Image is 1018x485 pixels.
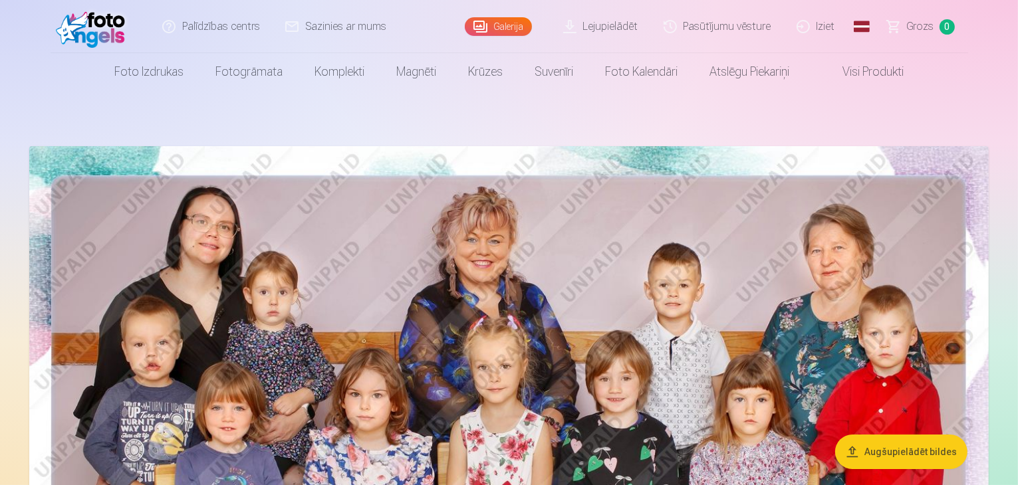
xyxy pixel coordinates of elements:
a: Galerija [465,17,532,36]
img: /fa1 [56,5,132,48]
a: Komplekti [299,53,380,90]
a: Krūzes [452,53,519,90]
a: Magnēti [380,53,452,90]
button: Augšupielādēt bildes [835,435,967,469]
span: Grozs [907,19,934,35]
a: Foto izdrukas [98,53,199,90]
a: Suvenīri [519,53,589,90]
span: 0 [940,19,955,35]
a: Atslēgu piekariņi [694,53,805,90]
a: Fotogrāmata [199,53,299,90]
a: Visi produkti [805,53,920,90]
a: Foto kalendāri [589,53,694,90]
